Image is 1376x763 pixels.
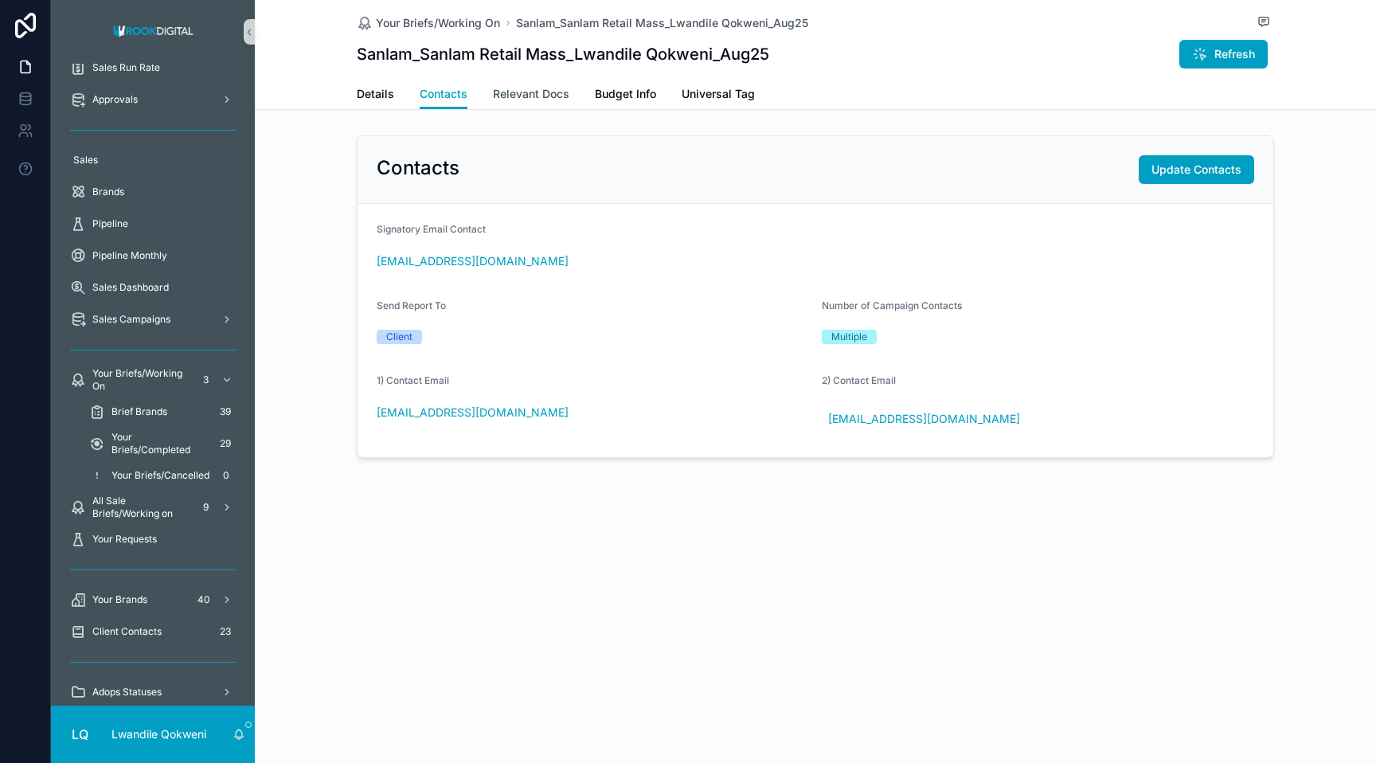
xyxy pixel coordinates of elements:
span: Approvals [92,93,138,106]
button: Refresh [1179,40,1268,68]
a: [EMAIL_ADDRESS][DOMAIN_NAME] [377,253,569,269]
a: Sales Run Rate [61,53,245,82]
div: 29 [215,434,236,453]
div: 9 [196,498,215,517]
span: Your Briefs/Working On [376,15,500,31]
span: 2) Contact Email [822,374,896,386]
span: LQ [72,725,88,744]
div: 0 [217,466,236,485]
div: 39 [215,402,236,421]
a: Universal Tag [682,80,755,112]
a: Pipeline [61,209,245,238]
span: Contacts [420,86,467,102]
a: Details [357,80,394,112]
span: Pipeline Monthly [92,249,167,262]
a: Relevant Docs [493,80,569,112]
a: Sales Campaigns [61,305,245,334]
a: Your Briefs/Working On [357,15,500,31]
span: Details [357,86,394,102]
a: Your Briefs/Working On3 [61,366,245,394]
span: Budget Info [595,86,656,102]
a: Sanlam_Sanlam Retail Mass_Lwandile Qokweni_Aug25 [516,15,808,31]
a: All Sale Briefs/Working on9 [61,493,245,522]
a: Your Briefs/Completed29 [80,429,245,458]
span: Your Briefs/Cancelled [111,469,209,482]
span: Pipeline [92,217,128,230]
button: Update Contacts [1139,155,1254,184]
span: Sales Dashboard [92,281,169,294]
span: Sales Run Rate [92,61,160,74]
a: [EMAIL_ADDRESS][DOMAIN_NAME] [822,408,1026,430]
span: Universal Tag [682,86,755,102]
span: [EMAIL_ADDRESS][DOMAIN_NAME] [828,411,1020,427]
a: Sales Dashboard [61,273,245,302]
a: Your Brands40 [61,585,245,614]
div: 40 [193,590,215,609]
a: Approvals [61,85,245,114]
span: Your Briefs/Working On [92,367,190,393]
a: Contacts [420,80,467,110]
div: 23 [215,622,236,641]
span: Relevant Docs [493,86,569,102]
a: Budget Info [595,80,656,112]
div: 3 [196,370,215,389]
h2: Contacts [377,155,459,181]
span: Sales [73,154,98,166]
span: Your Briefs/Completed [111,431,209,456]
p: Lwandile Qokweni [111,726,206,742]
a: Adops Statuses [61,678,245,706]
a: Brands [61,178,245,206]
span: Sales Campaigns [92,313,170,326]
span: Brands [92,186,124,198]
div: Multiple [831,330,867,344]
span: Your Requests [92,533,157,546]
span: Send Report To [377,299,446,311]
a: Your Briefs/Cancelled0 [80,461,245,490]
h1: Sanlam_Sanlam Retail Mass_Lwandile Qokweni_Aug25 [357,43,769,65]
span: Your Brands [92,593,147,606]
div: Client [386,330,412,344]
span: Signatory Email Contact [377,223,486,235]
a: Pipeline Monthly [61,241,245,270]
span: 1) Contact Email [377,374,449,386]
span: Update Contacts [1151,162,1241,178]
a: Brief Brands39 [80,397,245,426]
a: [EMAIL_ADDRESS][DOMAIN_NAME] [377,405,569,421]
span: Refresh [1214,46,1255,62]
img: App logo [108,19,198,45]
span: Adops Statuses [92,686,162,698]
span: Number of Campaign Contacts [822,299,962,311]
span: Brief Brands [111,405,167,418]
a: Client Contacts23 [61,617,245,646]
div: scrollable content [51,64,255,706]
a: Your Requests [61,525,245,554]
span: All Sale Briefs/Working on [92,495,190,520]
a: Sales [61,146,245,174]
span: Client Contacts [92,625,162,638]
